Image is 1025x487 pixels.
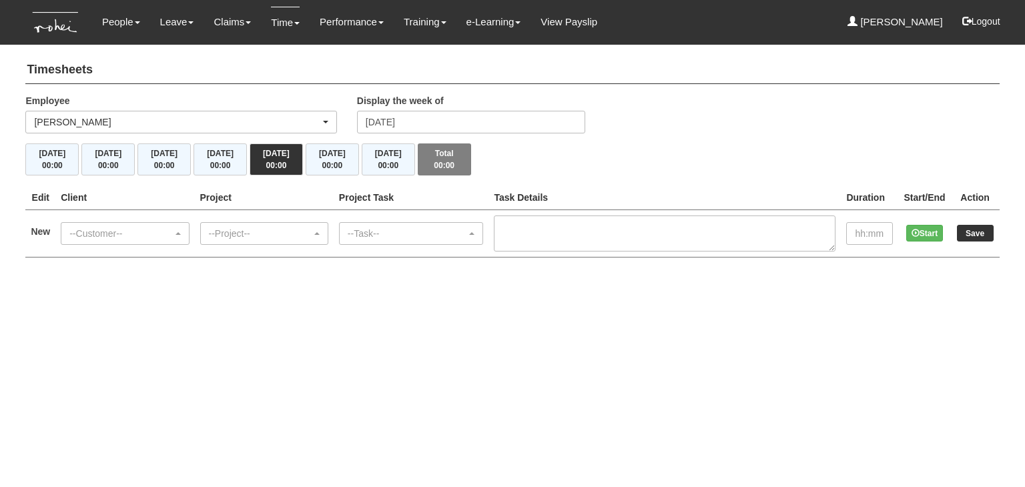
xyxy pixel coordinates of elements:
span: 00:00 [210,161,231,170]
button: Logout [953,5,1010,37]
div: --Customer-- [69,227,172,240]
a: Leave [160,7,194,37]
h4: Timesheets [25,57,999,84]
th: Project [195,185,334,210]
button: Start [906,225,943,241]
label: Display the week of [357,94,444,107]
input: Save [957,225,994,241]
span: 00:00 [266,161,287,170]
span: 00:00 [98,161,119,170]
button: [DATE]00:00 [306,143,359,175]
button: --Customer-- [61,222,189,245]
div: --Project-- [209,227,312,240]
button: [DATE]00:00 [362,143,415,175]
th: Project Task [334,185,489,210]
button: [PERSON_NAME] [25,111,336,133]
th: Action [951,185,1000,210]
input: hh:mm [846,222,893,245]
button: --Task-- [339,222,484,245]
button: --Project-- [200,222,328,245]
button: [DATE]00:00 [137,143,191,175]
a: People [102,7,140,37]
th: Task Details [488,185,841,210]
span: 00:00 [434,161,454,170]
th: Edit [25,185,55,210]
button: [DATE]00:00 [194,143,247,175]
span: 00:00 [154,161,175,170]
a: Performance [320,7,384,37]
div: [PERSON_NAME] [34,115,320,129]
button: [DATE]00:00 [81,143,135,175]
div: Timesheet Week Summary [25,143,999,175]
th: Client [55,185,194,210]
a: e-Learning [466,7,521,37]
a: Training [404,7,446,37]
span: 00:00 [42,161,63,170]
th: Duration [841,185,898,210]
th: Start/End [898,185,950,210]
a: Time [271,7,300,38]
a: View Payslip [541,7,597,37]
span: 00:00 [378,161,398,170]
a: Claims [214,7,251,37]
div: --Task-- [348,227,467,240]
label: Employee [25,94,69,107]
a: [PERSON_NAME] [847,7,943,37]
span: 00:00 [322,161,343,170]
button: [DATE]00:00 [250,143,303,175]
button: [DATE]00:00 [25,143,79,175]
button: Total00:00 [418,143,471,175]
label: New [31,225,50,238]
